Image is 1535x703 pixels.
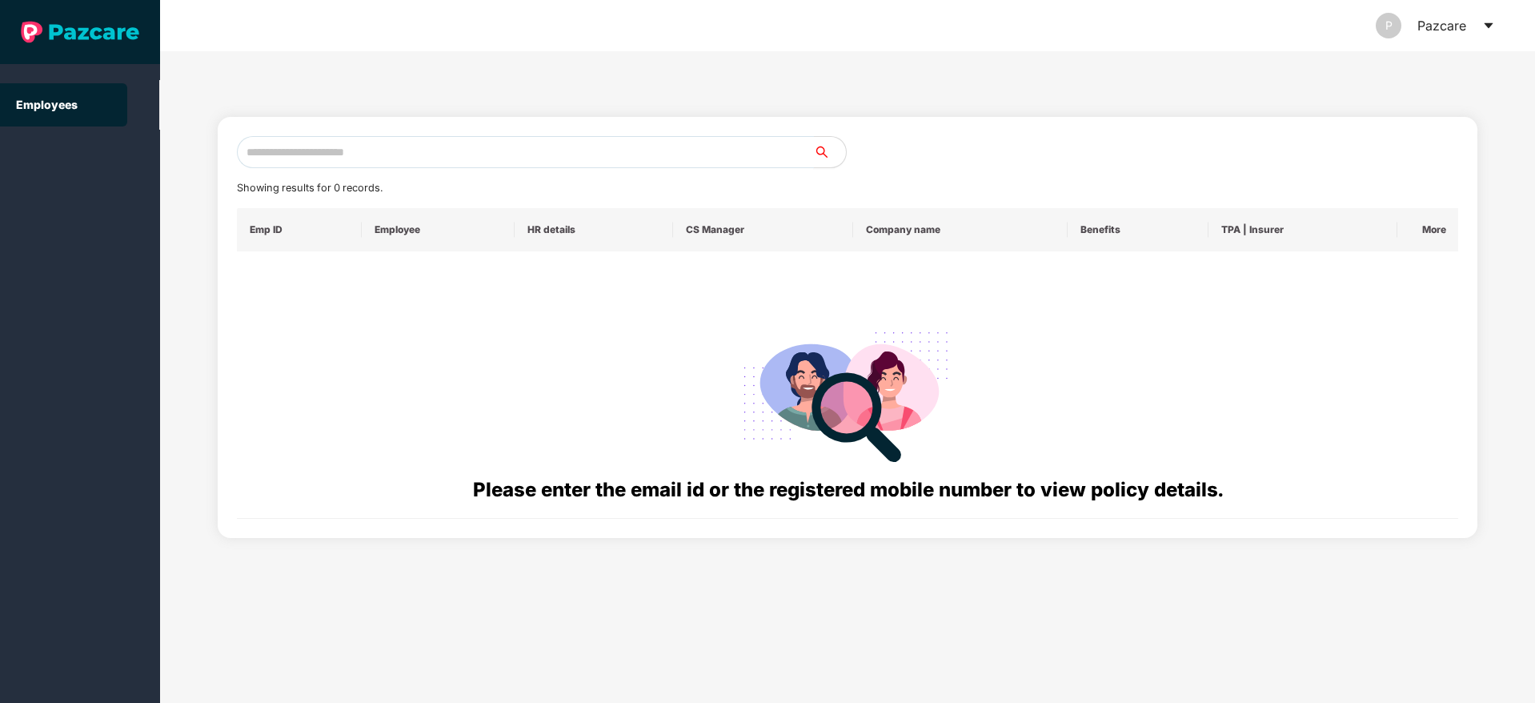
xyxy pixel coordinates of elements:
[1385,13,1393,38] span: P
[473,478,1223,501] span: Please enter the email id or the registered mobile number to view policy details.
[813,146,846,159] span: search
[1208,208,1397,251] th: TPA | Insurer
[813,136,847,168] button: search
[16,98,78,111] a: Employees
[515,208,672,251] th: HR details
[1068,208,1208,251] th: Benefits
[673,208,853,251] th: CS Manager
[237,208,363,251] th: Emp ID
[237,182,383,194] span: Showing results for 0 records.
[362,208,515,251] th: Employee
[1397,208,1458,251] th: More
[732,312,963,475] img: svg+xml;base64,PHN2ZyB4bWxucz0iaHR0cDovL3d3dy53My5vcmcvMjAwMC9zdmciIHdpZHRoPSIyODgiIGhlaWdodD0iMj...
[1482,19,1495,32] span: caret-down
[853,208,1068,251] th: Company name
